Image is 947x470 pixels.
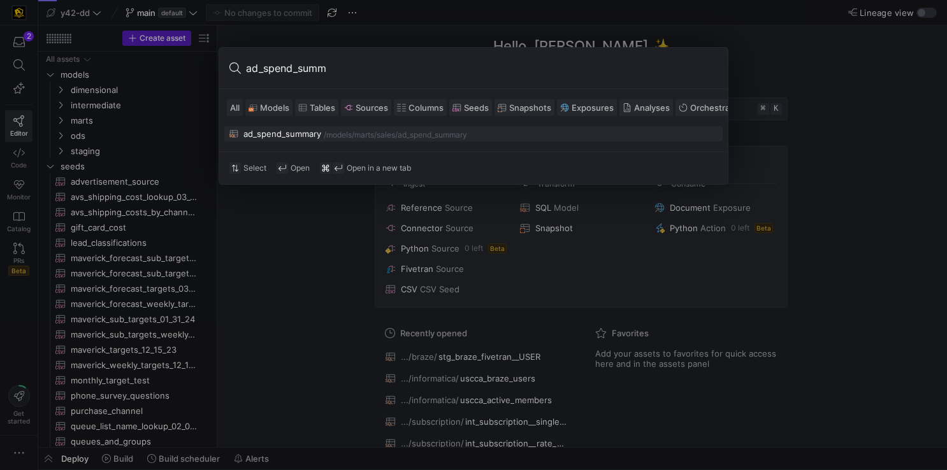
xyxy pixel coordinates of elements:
div: Open [277,162,310,174]
span: Sources [356,103,388,113]
button: Columns [394,99,447,116]
div: /ad_spend_summary [395,131,467,139]
div: ad_spend_summary [243,129,321,139]
span: Tables [310,103,335,113]
span: Orchestrations [690,103,749,113]
div: Select [229,162,266,174]
span: ⌘ [320,162,331,174]
span: Columns [408,103,444,113]
span: Models [260,103,289,113]
button: Seeds [449,99,492,116]
button: Sources [341,99,391,116]
span: Analyses [634,103,670,113]
span: Snapshots [509,103,551,113]
span: Exposures [572,103,614,113]
button: All [227,99,243,116]
span: All [230,103,240,113]
div: marts/sales [354,131,395,139]
span: Seeds [464,103,489,113]
button: Orchestrations [676,99,753,116]
button: Analyses [619,99,673,116]
input: Search or run a command [246,58,718,78]
div: Open in a new tab [320,162,411,174]
button: Snapshots [495,99,554,116]
button: Exposures [557,99,617,116]
button: Models [245,99,293,116]
button: Tables [295,99,338,116]
div: /models/ [324,131,354,139]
